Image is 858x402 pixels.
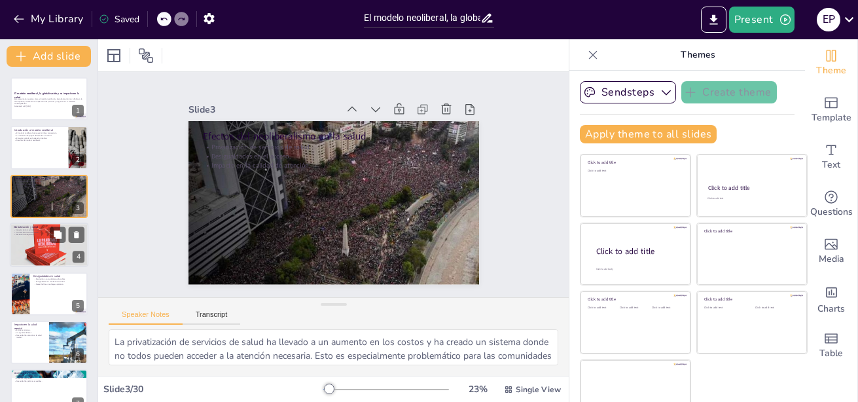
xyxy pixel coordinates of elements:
[805,86,857,134] div: Add ready made slides
[33,278,84,280] p: Afectación a comunidades vulnerables.
[14,98,84,105] p: Esta presentación explora cómo el modelo neoliberal y la globalización han influido en la salud p...
[33,274,84,278] p: Desigualdades en salud
[203,130,465,143] p: Efectos del neoliberalismo en la salud
[14,334,45,338] p: Necesidad de atención a la salud mental.
[596,267,679,270] div: Click to add body
[701,7,726,33] button: Export to PowerPoint
[14,372,84,376] p: Acceso a medicamentos
[588,170,681,173] div: Click to add text
[822,158,840,172] span: Text
[588,160,681,165] div: Click to add title
[33,280,84,283] p: Desigualdades en resultados de salud.
[588,297,681,302] div: Click to add title
[138,48,154,64] span: Position
[755,306,796,310] div: Click to add text
[681,81,777,103] button: Create theme
[805,275,857,322] div: Add charts and graphs
[603,39,792,71] p: Themes
[14,132,65,134] p: El modelo neoliberal promueve la libre competencia.
[14,136,65,139] p: El sector privado en la atención médica.
[14,185,84,188] p: Impacto en la calidad de atención.
[10,77,88,120] div: https://cdn.sendsteps.com/images/logo/sendsteps_logo_white.pnghttps://cdn.sendsteps.com/images/lo...
[73,251,84,263] div: 4
[364,9,480,27] input: Insertar título
[14,92,79,99] strong: El modelo neoliberal, la globalización y su impacto en la salud
[183,310,241,325] button: Transcript
[10,9,89,29] button: My Library
[103,45,124,66] div: Layout
[805,134,857,181] div: Add text boxes
[704,306,745,310] div: Click to add text
[596,246,680,257] div: Click to add title
[188,103,338,116] div: Slide 3
[620,306,649,310] div: Click to add text
[819,252,844,266] span: Media
[72,105,84,117] div: 1
[14,231,84,234] p: Intercambio de conocimientos.
[819,346,843,361] span: Table
[805,39,857,86] div: Change the overall theme
[203,152,465,161] p: Desigualdades en el acceso.
[14,234,84,236] p: Necesidad de equilibrio.
[33,283,84,285] p: Necesidad de un enfoque equitativo.
[103,383,323,395] div: Slide 3 / 30
[805,228,857,275] div: Add images, graphics, shapes or video
[729,7,795,33] button: Present
[14,331,45,334] p: Inseguridad laboral.
[462,383,493,395] div: 23 %
[817,8,840,31] div: E P
[72,348,84,360] div: 6
[708,184,795,192] div: Click to add title
[14,180,84,183] p: Privatización de servicios de salud.
[69,227,84,243] button: Delete Slide
[14,380,84,382] p: Necesidad de políticas accesibles.
[10,321,88,364] div: https://cdn.sendsteps.com/images/logo/sendsteps_logo_white.pnghttps://cdn.sendsteps.com/images/lo...
[72,154,84,166] div: 2
[805,181,857,228] div: Get real-time input from your audience
[203,143,465,152] p: Privatización de servicios de salud.
[50,227,65,243] button: Duplicate Slide
[704,297,798,302] div: Click to add title
[704,228,798,234] div: Click to add title
[10,175,88,218] div: https://cdn.sendsteps.com/images/logo/sendsteps_logo_white.pnghttps://cdn.sendsteps.com/images/lo...
[14,139,65,141] p: Desafíos del modelo neoliberal.
[14,378,84,380] p: Aumento de precios.
[10,126,88,169] div: https://cdn.sendsteps.com/images/logo/sendsteps_logo_white.pnghttps://cdn.sendsteps.com/images/lo...
[14,228,84,231] p: Impacto de la movilidad internacional.
[14,225,84,229] p: Globalización y salud
[707,197,795,200] div: Click to add text
[109,329,558,365] textarea: La privatización de servicios de salud ha llevado a un aumento en los costos y ha creado un siste...
[652,306,681,310] div: Click to add text
[14,128,65,132] p: Introducción al modelo neoliberal
[7,46,91,67] button: Add slide
[109,310,183,325] button: Speaker Notes
[14,323,45,330] p: Impacto en la salud mental
[14,375,84,378] p: Beneficios de la globalización.
[72,202,84,214] div: 3
[203,161,465,170] p: Impacto en la calidad de atención.
[817,302,845,316] span: Charts
[14,329,45,332] p: Estrés económico.
[10,223,88,267] div: https://cdn.sendsteps.com/images/logo/sendsteps_logo_white.pnghttps://cdn.sendsteps.com/images/lo...
[72,300,84,312] div: 5
[580,125,717,143] button: Apply theme to all slides
[812,111,851,125] span: Template
[588,306,617,310] div: Click to add text
[817,7,840,33] button: E P
[516,384,561,395] span: Single View
[10,272,88,316] div: https://cdn.sendsteps.com/images/logo/sendsteps_logo_white.pnghttps://cdn.sendsteps.com/images/lo...
[99,13,139,26] div: Saved
[14,183,84,185] p: Desigualdades en el acceso.
[816,64,846,78] span: Theme
[14,177,84,181] p: Efectos del neoliberalismo en la salud
[14,105,84,108] p: Generated with [URL]
[805,322,857,369] div: Add a table
[810,205,853,219] span: Questions
[580,81,676,103] button: Sendsteps
[14,134,65,137] p: La reducción del papel del estado en la salud.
